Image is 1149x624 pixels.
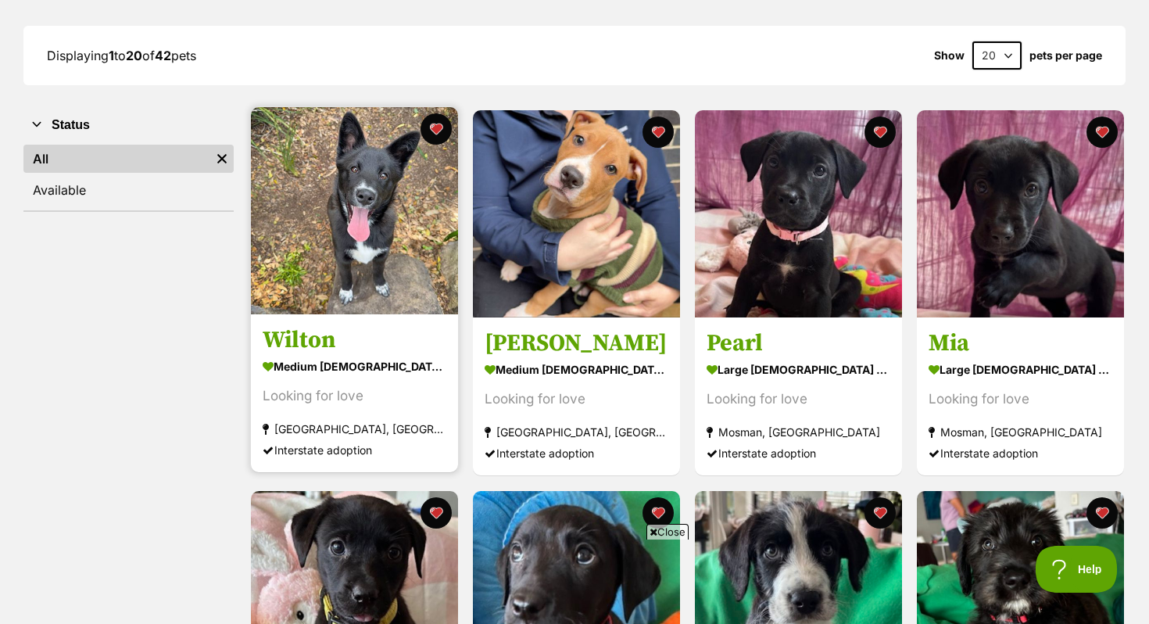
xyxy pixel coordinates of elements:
[934,49,965,62] span: Show
[263,356,446,378] div: medium [DEMOGRAPHIC_DATA] Dog
[864,497,896,529] button: favourite
[126,48,142,63] strong: 20
[917,317,1124,476] a: Mia large [DEMOGRAPHIC_DATA] Dog Looking for love Mosman, [GEOGRAPHIC_DATA] Interstate adoption f...
[707,443,890,464] div: Interstate adoption
[707,389,890,411] div: Looking for love
[695,317,902,476] a: Pearl large [DEMOGRAPHIC_DATA] Dog Looking for love Mosman, [GEOGRAPHIC_DATA] Interstate adoption...
[864,117,896,148] button: favourite
[263,440,446,461] div: Interstate adoption
[485,329,668,359] h3: [PERSON_NAME]
[643,497,674,529] button: favourite
[23,176,234,204] a: Available
[263,386,446,407] div: Looking for love
[1029,49,1102,62] label: pets per page
[929,422,1112,443] div: Mosman, [GEOGRAPHIC_DATA]
[917,110,1124,317] img: Mia
[695,110,902,317] img: Pearl
[109,48,114,63] strong: 1
[421,497,452,529] button: favourite
[473,317,680,476] a: [PERSON_NAME] medium [DEMOGRAPHIC_DATA] Dog Looking for love [GEOGRAPHIC_DATA], [GEOGRAPHIC_DATA]...
[485,359,668,382] div: medium [DEMOGRAPHIC_DATA] Dog
[263,419,446,440] div: [GEOGRAPHIC_DATA], [GEOGRAPHIC_DATA]
[23,145,210,173] a: All
[1086,497,1118,529] button: favourite
[485,422,668,443] div: [GEOGRAPHIC_DATA], [GEOGRAPHIC_DATA]
[1036,546,1118,593] iframe: Help Scout Beacon - Open
[707,422,890,443] div: Mosman, [GEOGRAPHIC_DATA]
[263,326,446,356] h3: Wilton
[929,329,1112,359] h3: Mia
[473,110,680,317] img: Benedict
[707,359,890,382] div: large [DEMOGRAPHIC_DATA] Dog
[47,48,196,63] span: Displaying to of pets
[485,389,668,411] div: Looking for love
[290,546,859,616] iframe: Advertisement
[646,524,689,540] span: Close
[929,359,1112,382] div: large [DEMOGRAPHIC_DATA] Dog
[929,443,1112,464] div: Interstate adoption
[23,115,234,135] button: Status
[643,117,674,148] button: favourite
[155,48,171,63] strong: 42
[485,443,668,464] div: Interstate adoption
[421,113,452,145] button: favourite
[210,145,234,173] a: Remove filter
[23,142,234,210] div: Status
[251,107,458,314] img: Wilton
[929,389,1112,411] div: Looking for love
[707,329,890,359] h3: Pearl
[251,314,458,473] a: Wilton medium [DEMOGRAPHIC_DATA] Dog Looking for love [GEOGRAPHIC_DATA], [GEOGRAPHIC_DATA] Inters...
[1086,117,1118,148] button: favourite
